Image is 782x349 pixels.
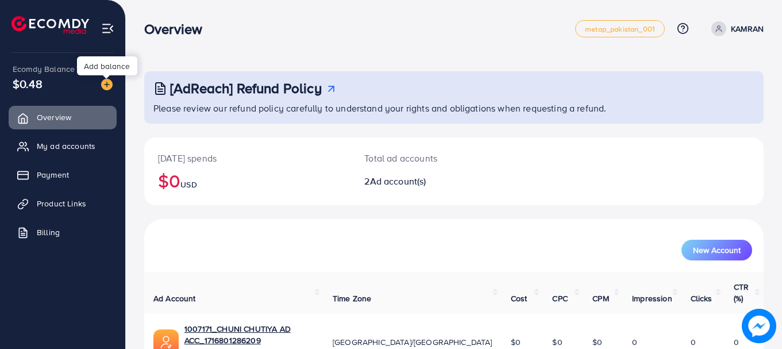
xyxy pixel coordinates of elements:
span: New Account [693,246,741,254]
img: image [742,309,776,343]
span: USD [180,179,197,190]
span: Billing [37,227,60,238]
span: [GEOGRAPHIC_DATA]/[GEOGRAPHIC_DATA] [333,336,492,348]
a: Billing [9,221,117,244]
button: New Account [681,240,752,260]
span: $0 [552,336,562,348]
span: 0 [632,336,637,348]
span: Clicks [691,293,712,304]
a: metap_pakistan_001 [575,20,665,37]
a: Payment [9,163,117,186]
p: Please review our refund policy carefully to understand your rights and obligations when requesti... [153,101,757,115]
span: Impression [632,293,672,304]
img: menu [101,22,114,35]
span: Payment [37,169,69,181]
span: Product Links [37,198,86,209]
h3: [AdReach] Refund Policy [170,80,322,97]
span: CTR (%) [734,281,749,304]
span: Ecomdy Balance [13,63,75,75]
a: My ad accounts [9,135,117,158]
span: CPC [552,293,567,304]
h3: Overview [144,21,211,37]
span: CPM [592,293,608,304]
span: metap_pakistan_001 [585,25,655,33]
span: Cost [511,293,527,304]
span: Ad account(s) [370,175,426,187]
img: image [101,79,113,90]
span: 0 [734,336,739,348]
p: [DATE] spends [158,151,337,165]
span: $0 [511,336,521,348]
a: KAMRAN [707,21,764,36]
div: Add balance [77,56,137,75]
span: 0 [691,336,696,348]
a: Product Links [9,192,117,215]
span: $0 [592,336,602,348]
span: Overview [37,112,71,123]
img: logo [11,16,89,34]
span: $0.48 [13,75,43,92]
p: Total ad accounts [364,151,492,165]
span: Ad Account [153,293,196,304]
span: My ad accounts [37,140,95,152]
h2: $0 [158,170,337,191]
a: Overview [9,106,117,129]
h2: 2 [364,176,492,187]
p: KAMRAN [731,22,764,36]
a: 1007171_CHUNI CHUTIYA AD ACC_1716801286209 [184,323,314,347]
span: Time Zone [333,293,371,304]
